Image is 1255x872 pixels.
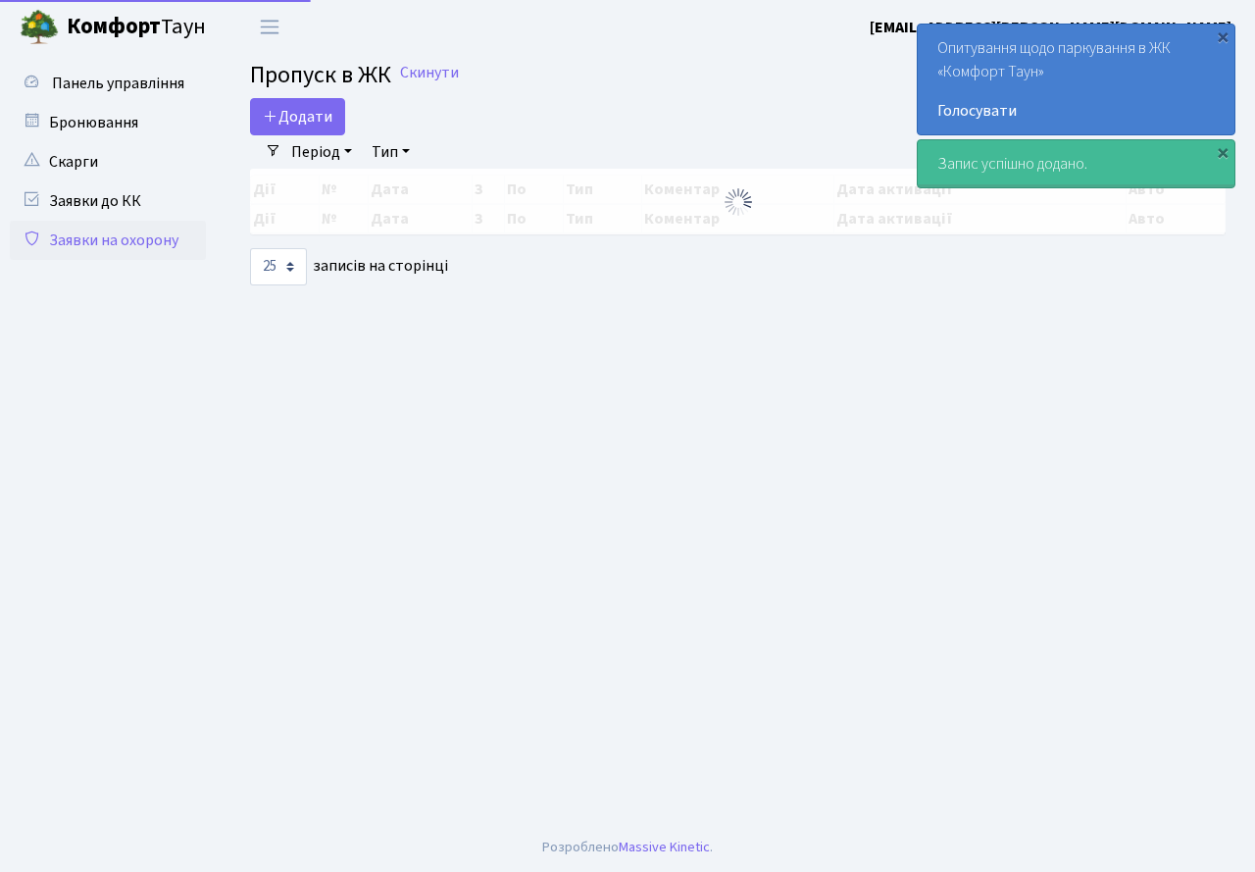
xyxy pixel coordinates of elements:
div: Запис успішно додано. [918,140,1234,187]
a: Скарги [10,142,206,181]
button: Переключити навігацію [245,11,294,43]
div: Опитування щодо паркування в ЖК «Комфорт Таун» [918,25,1234,134]
label: записів на сторінці [250,248,448,285]
b: Комфорт [67,11,161,42]
a: Massive Kinetic [619,837,710,857]
a: Заявки до КК [10,181,206,221]
img: logo.png [20,8,59,47]
span: Додати [263,106,332,128]
a: Заявки на охорону [10,221,206,260]
a: Бронювання [10,103,206,142]
span: Таун [67,11,206,44]
a: Тип [364,135,418,169]
div: Розроблено . [542,837,713,858]
a: [EMAIL_ADDRESS][PERSON_NAME][DOMAIN_NAME] [870,16,1231,39]
div: × [1213,26,1232,46]
a: Голосувати [937,99,1215,123]
img: Обробка... [723,186,754,218]
span: Панель управління [52,73,184,94]
a: Скинути [400,64,459,82]
a: Додати [250,98,345,135]
select: записів на сторінці [250,248,307,285]
a: Період [283,135,360,169]
a: Панель управління [10,64,206,103]
div: × [1213,142,1232,162]
span: Пропуск в ЖК [250,58,391,92]
b: [EMAIL_ADDRESS][PERSON_NAME][DOMAIN_NAME] [870,17,1231,38]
